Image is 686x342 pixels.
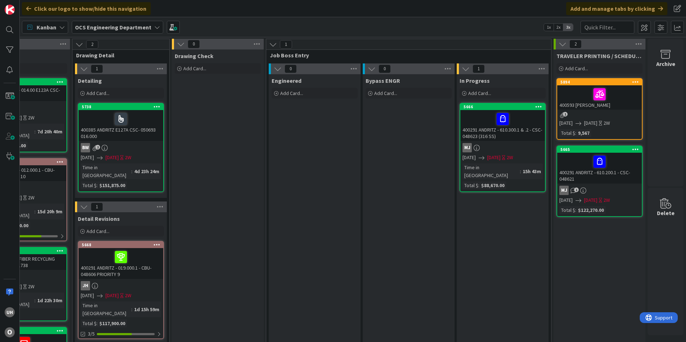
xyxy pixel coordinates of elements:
span: 1x [544,24,554,31]
div: 2W [507,154,513,161]
b: OCS Engineering Department [75,24,151,31]
div: 5668 [82,242,163,247]
span: Engineered [272,77,301,84]
div: Add and manage tabs by clicking [566,2,667,15]
div: 400385 ANDRITZ E127A CSC- 050693 016.000 [79,110,163,141]
div: Total $ [559,206,575,214]
span: : [97,319,98,327]
div: 2W [125,292,131,299]
div: 5666400291 ANDRITZ - 610.300.1 & .2 - CSC-048623 (316 SS) [460,104,545,141]
span: [DATE] [105,292,119,299]
span: 3x [563,24,573,31]
span: 1 [563,112,568,117]
span: [DATE] [584,196,597,204]
span: : [131,167,132,175]
span: TRAVELER PRINTING / SCHEDULING [556,52,643,60]
div: 5738 [82,104,163,109]
div: $122,270.00 [576,206,606,214]
a: 5668400291 ANDRITZ - 019.000.1 - CBU-048606 PRIORITY 9JH[DATE][DATE]2WTime in [GEOGRAPHIC_DATA]:1... [78,241,164,339]
span: [DATE] [462,154,476,161]
img: Visit kanbanzone.com [5,5,15,15]
div: BW [79,143,163,152]
div: 400291 ANDRITZ - 019.000.1 - CBU-048606 PRIORITY 9 [79,248,163,279]
span: Job Boss Entry [270,52,542,59]
div: Click our logo to show/hide this navigation [22,2,151,15]
div: 5665 [560,147,642,152]
div: Total $ [462,181,478,189]
span: : [34,128,36,136]
div: 5665400291 ANDRITZ - 610.200.1 - CSC-048621 [557,146,642,184]
div: BW [81,143,90,152]
div: 5668 [79,242,163,248]
div: 2W [28,114,34,122]
span: : [34,208,36,215]
span: : [34,296,36,304]
div: 2W [28,283,34,290]
div: 15d 20h 9m [36,208,64,215]
div: Delete [657,209,675,217]
div: uh [5,307,15,317]
span: Drawing Check [175,52,213,60]
div: O [5,327,15,337]
span: Drawing Detail [76,52,160,59]
span: [DATE] [559,119,573,127]
span: 3/5 [88,330,95,338]
span: 0 [379,65,391,73]
span: : [575,129,576,137]
div: MJ [559,186,569,195]
div: JH [79,281,163,290]
span: : [97,181,98,189]
div: 400291 ANDRITZ - 610.300.1 & .2 - CSC-048623 (316 SS) [460,110,545,141]
span: 2x [554,24,563,31]
span: 1 [91,203,103,211]
span: Add Card... [86,90,109,96]
span: 2 [86,40,98,49]
div: Time in [GEOGRAPHIC_DATA] [81,301,131,317]
span: : [478,181,479,189]
div: MJ [462,143,472,152]
span: 1 [280,40,292,49]
div: Time in [GEOGRAPHIC_DATA] [462,163,520,179]
div: Total $ [81,319,97,327]
span: 1 [473,65,485,73]
div: 7d 20h 40m [36,128,64,136]
div: 1d 15h 59m [132,305,161,313]
div: 5666 [460,104,545,110]
div: 2W [125,154,131,161]
span: In Progress [460,77,490,84]
span: [DATE] [81,292,94,299]
div: 2W [603,196,610,204]
div: 5738400385 ANDRITZ E127A CSC- 050693 016.000 [79,104,163,141]
div: 5738 [79,104,163,110]
div: 5665 [557,146,642,153]
div: 5894 [560,80,642,85]
span: [DATE] [584,119,597,127]
div: 15h 43m [521,167,543,175]
div: 400593 [PERSON_NAME] [557,85,642,110]
div: 2W [603,119,610,127]
span: 0 [188,40,200,48]
span: Detail Revisions [78,215,120,222]
span: [DATE] [105,154,119,161]
div: $151,875.00 [98,181,127,189]
div: 5894400593 [PERSON_NAME] [557,79,642,110]
span: Support [15,1,33,10]
div: MJ [460,143,545,152]
a: 5665400291 ANDRITZ - 610.200.1 - CSC-048621MJ[DATE][DATE]2WTotal $:$122,270.00 [556,146,643,217]
span: [DATE] [81,154,94,161]
span: Add Card... [280,90,303,96]
a: 5738400385 ANDRITZ E127A CSC- 050693 016.000BW[DATE][DATE]2WTime in [GEOGRAPHIC_DATA]:4d 23h 24mT... [78,103,164,192]
a: 5894400593 [PERSON_NAME][DATE][DATE]2WTotal $:9,567 [556,78,643,140]
span: 0 [285,65,297,73]
div: 9,567 [576,129,591,137]
span: 2 [95,145,100,149]
span: Kanban [37,23,56,32]
span: Add Card... [565,65,588,72]
div: 2W [28,194,34,201]
div: Time in [GEOGRAPHIC_DATA] [81,163,131,179]
span: Bypass ENGR [366,77,400,84]
a: 5666400291 ANDRITZ - 610.300.1 & .2 - CSC-048623 (316 SS)MJ[DATE][DATE]2WTime in [GEOGRAPHIC_DATA... [460,103,546,192]
span: 2 [569,40,582,48]
span: 1 [91,65,103,73]
div: Archive [656,60,675,68]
